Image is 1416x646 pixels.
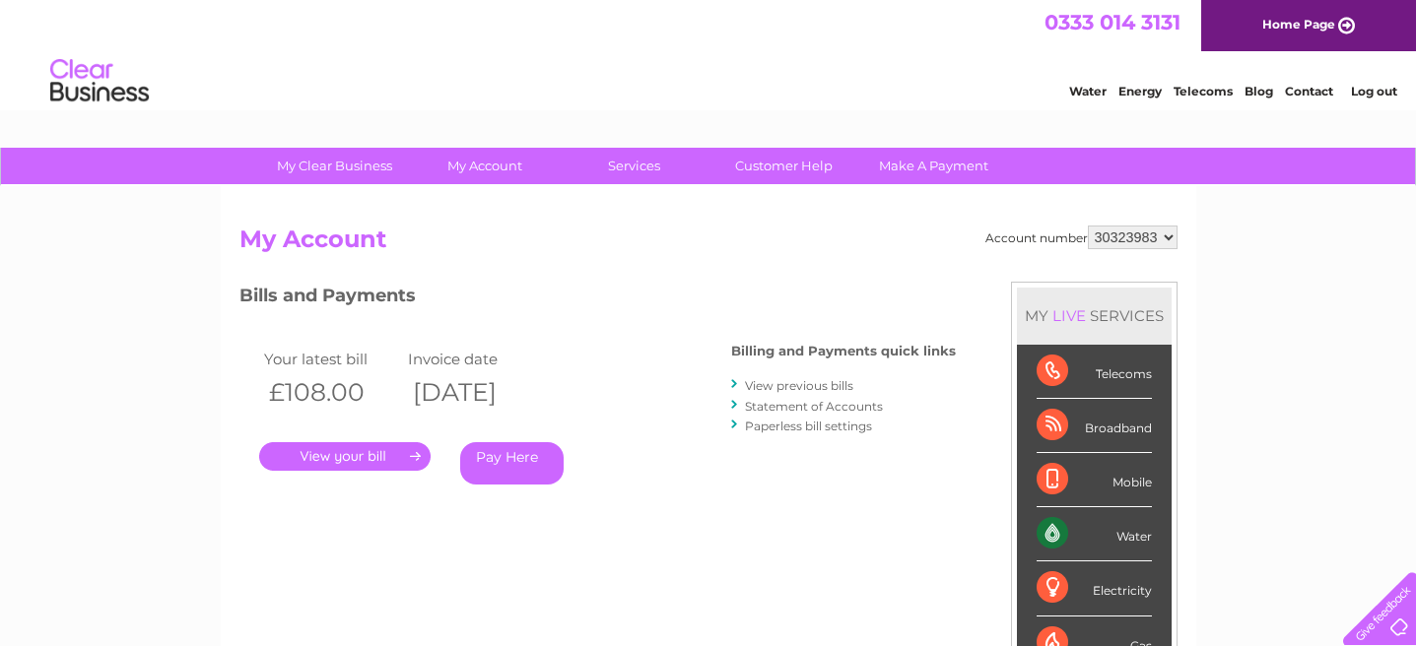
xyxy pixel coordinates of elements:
th: £108.00 [259,372,403,413]
div: Telecoms [1037,345,1152,399]
th: [DATE] [403,372,547,413]
a: Telecoms [1174,84,1233,98]
h3: Bills and Payments [239,282,956,316]
a: Log out [1351,84,1397,98]
a: Blog [1245,84,1273,98]
a: Statement of Accounts [745,399,883,414]
h2: My Account [239,226,1178,263]
div: Account number [985,226,1178,249]
h4: Billing and Payments quick links [731,344,956,358]
div: Broadband [1037,399,1152,453]
div: Clear Business is a trading name of Verastar Limited (registered in [GEOGRAPHIC_DATA] No. 3667643... [243,11,1175,96]
a: My Clear Business [253,148,416,184]
img: logo.png [49,51,150,111]
a: Customer Help [703,148,865,184]
div: Mobile [1037,453,1152,507]
a: Services [553,148,715,184]
td: Invoice date [403,346,547,372]
div: Electricity [1037,561,1152,615]
a: 0333 014 3131 [1045,10,1180,34]
a: . [259,442,431,471]
a: Water [1069,84,1107,98]
a: Make A Payment [852,148,1015,184]
a: Energy [1118,84,1162,98]
div: MY SERVICES [1017,288,1172,344]
a: Pay Here [460,442,564,484]
a: View previous bills [745,378,853,393]
div: LIVE [1048,306,1090,325]
a: My Account [403,148,566,184]
td: Your latest bill [259,346,403,372]
a: Paperless bill settings [745,419,872,433]
a: Contact [1285,84,1333,98]
div: Water [1037,507,1152,561]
